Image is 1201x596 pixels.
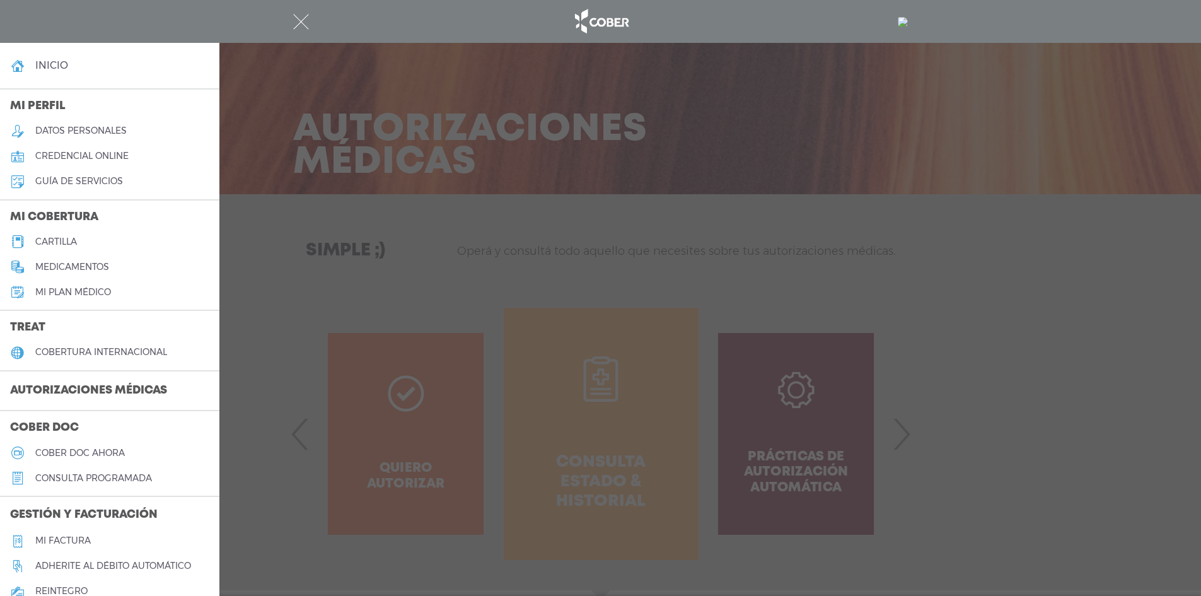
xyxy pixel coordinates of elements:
h5: consulta programada [35,473,152,484]
h5: cobertura internacional [35,347,167,358]
img: Cober_menu-close-white.svg [293,14,309,30]
h5: guía de servicios [35,176,123,187]
img: 18963 [898,17,908,27]
img: logo_cober_home-white.png [568,6,634,37]
h5: Cober doc ahora [35,448,125,459]
h4: inicio [35,59,68,71]
h5: medicamentos [35,262,109,272]
h5: credencial online [35,151,129,161]
h5: Adherite al débito automático [35,561,191,571]
h5: cartilla [35,237,77,247]
h5: Mi factura [35,535,91,546]
h5: Mi plan médico [35,287,111,298]
h5: datos personales [35,126,127,136]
